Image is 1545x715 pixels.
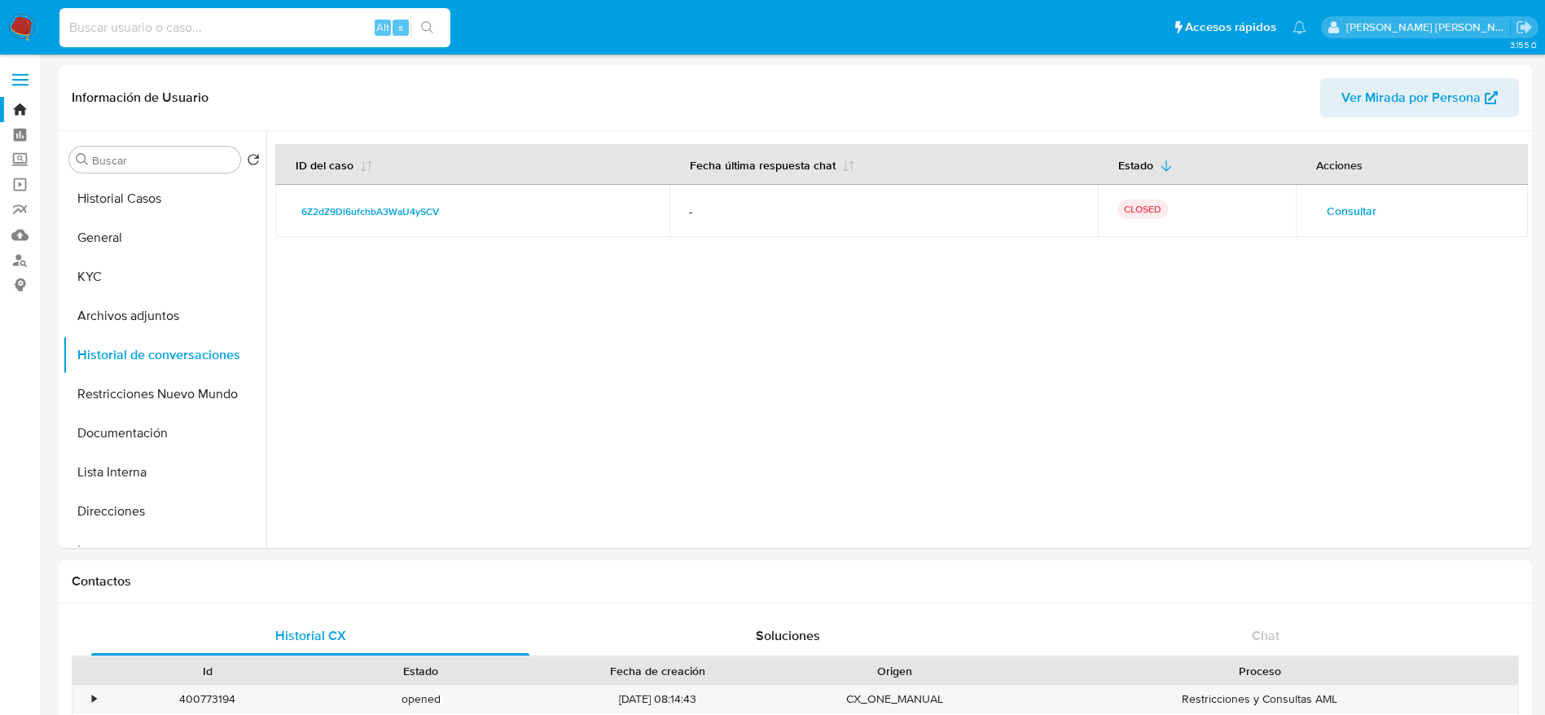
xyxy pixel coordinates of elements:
button: Items [63,531,266,570]
div: CX_ONE_MANUAL [788,686,1002,713]
input: Buscar usuario o caso... [59,17,450,38]
span: Soluciones [756,626,820,645]
span: Alt [376,20,389,35]
span: Chat [1252,626,1279,645]
span: s [398,20,403,35]
button: Historial de conversaciones [63,336,266,375]
div: Proceso [1013,663,1507,679]
a: Salir [1516,19,1533,36]
div: • [92,691,96,707]
a: Notificaciones [1293,20,1306,34]
span: Ver Mirada por Persona [1341,78,1481,117]
span: Historial CX [275,626,346,645]
h1: Información de Usuario [72,90,208,106]
span: Accesos rápidos [1185,19,1276,36]
button: Volver al orden por defecto [247,153,260,171]
button: Ver Mirada por Persona [1320,78,1519,117]
div: Fecha de creación [539,663,777,679]
button: Direcciones [63,492,266,531]
p: lucia.neglia@mercadolibre.com [1346,20,1511,35]
div: 400773194 [101,686,314,713]
input: Buscar [92,153,234,168]
button: General [63,218,266,257]
div: opened [314,686,528,713]
div: Id [112,663,303,679]
button: Restricciones Nuevo Mundo [63,375,266,414]
button: Archivos adjuntos [63,296,266,336]
button: Lista Interna [63,453,266,492]
h1: Contactos [72,573,1519,590]
div: Origen [800,663,990,679]
button: Buscar [76,153,89,166]
button: KYC [63,257,266,296]
button: search-icon [410,16,444,39]
div: Estado [326,663,516,679]
button: Documentación [63,414,266,453]
button: Historial Casos [63,179,266,218]
div: Restricciones y Consultas AML [1002,686,1518,713]
div: [DATE] 08:14:43 [528,686,788,713]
